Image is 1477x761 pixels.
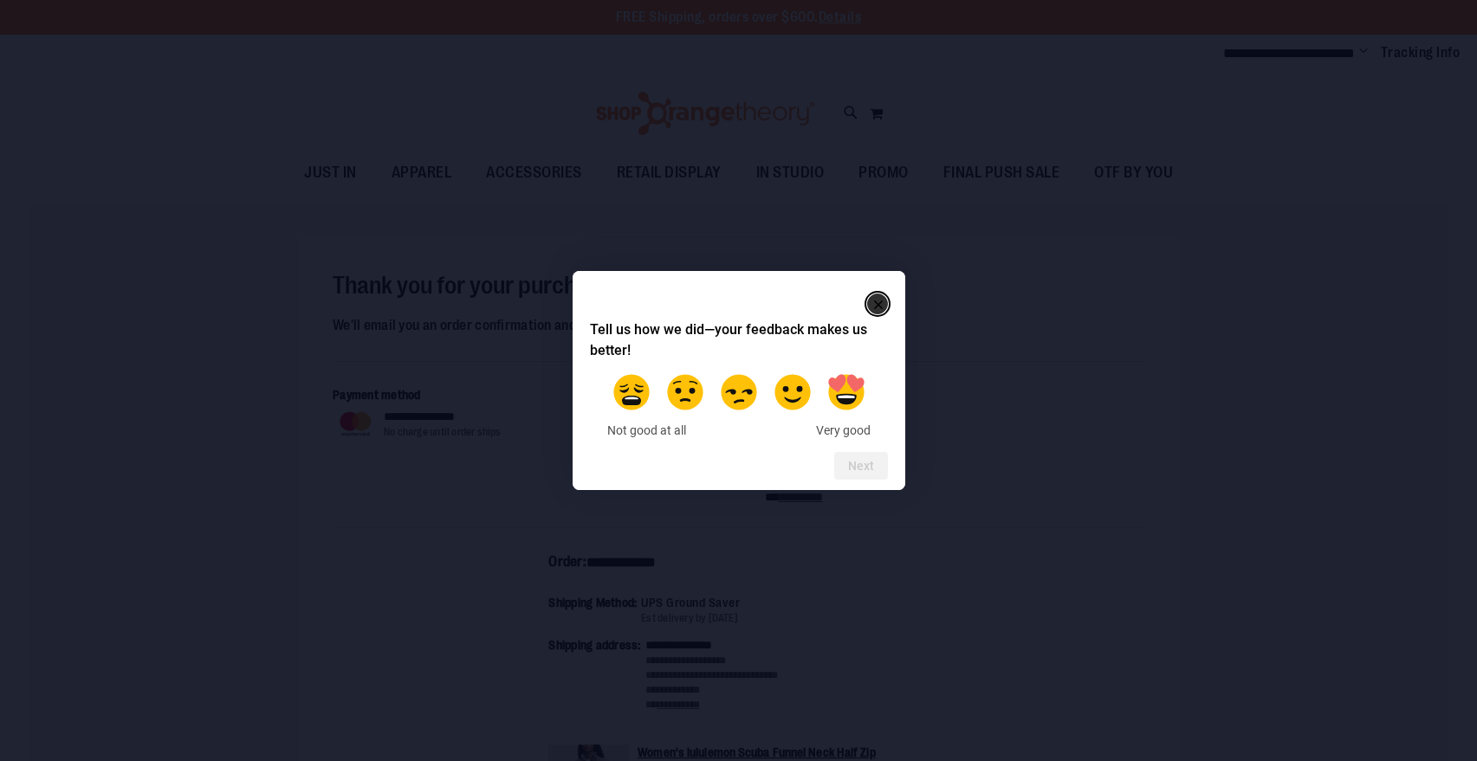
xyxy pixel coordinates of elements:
[607,368,871,439] div: Tell us how we did—your feedback makes us better! Select an option from 1 to 5, with 1 being Not ...
[573,271,905,491] dialog: Tell us how we did—your feedback makes us better! Select an option from 1 to 5, with 1 being Not ...
[590,319,888,361] h2: Tell us how we did—your feedback makes us better! Select an option from 1 to 5, with 1 being Not ...
[816,423,871,439] span: Very good
[867,293,888,314] button: Close
[607,423,686,439] span: Not good at all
